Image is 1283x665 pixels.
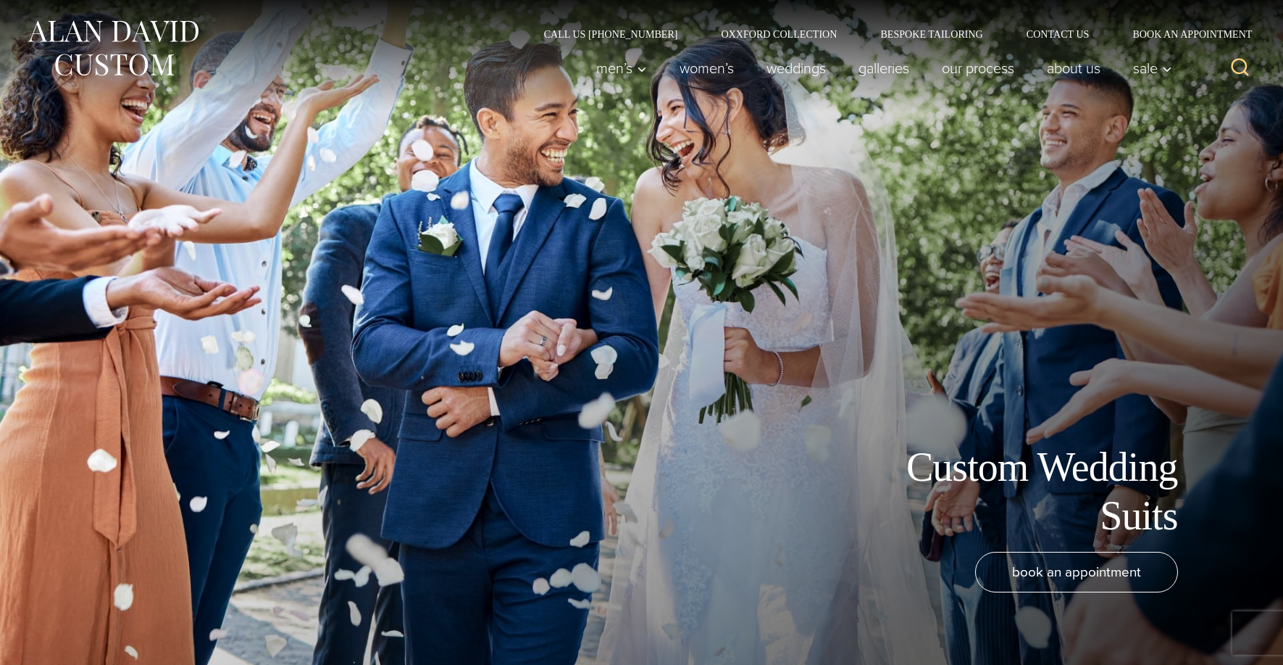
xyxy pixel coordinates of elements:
[580,54,1179,83] nav: Primary Navigation
[1111,29,1257,39] a: Book an Appointment
[858,29,1004,39] a: Bespoke Tailoring
[522,29,1258,39] nav: Secondary Navigation
[663,54,750,83] a: Women’s
[925,54,1030,83] a: Our Process
[1012,561,1141,582] span: book an appointment
[842,54,925,83] a: Galleries
[522,29,700,39] a: Call Us [PHONE_NUMBER]
[1005,29,1111,39] a: Contact Us
[699,29,858,39] a: Oxxford Collection
[1030,54,1116,83] a: About Us
[26,16,200,80] img: Alan David Custom
[596,61,647,75] span: Men’s
[1133,61,1172,75] span: Sale
[750,54,842,83] a: weddings
[852,443,1178,540] h1: Custom Wedding Suits
[1223,51,1258,86] button: View Search Form
[975,552,1178,592] a: book an appointment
